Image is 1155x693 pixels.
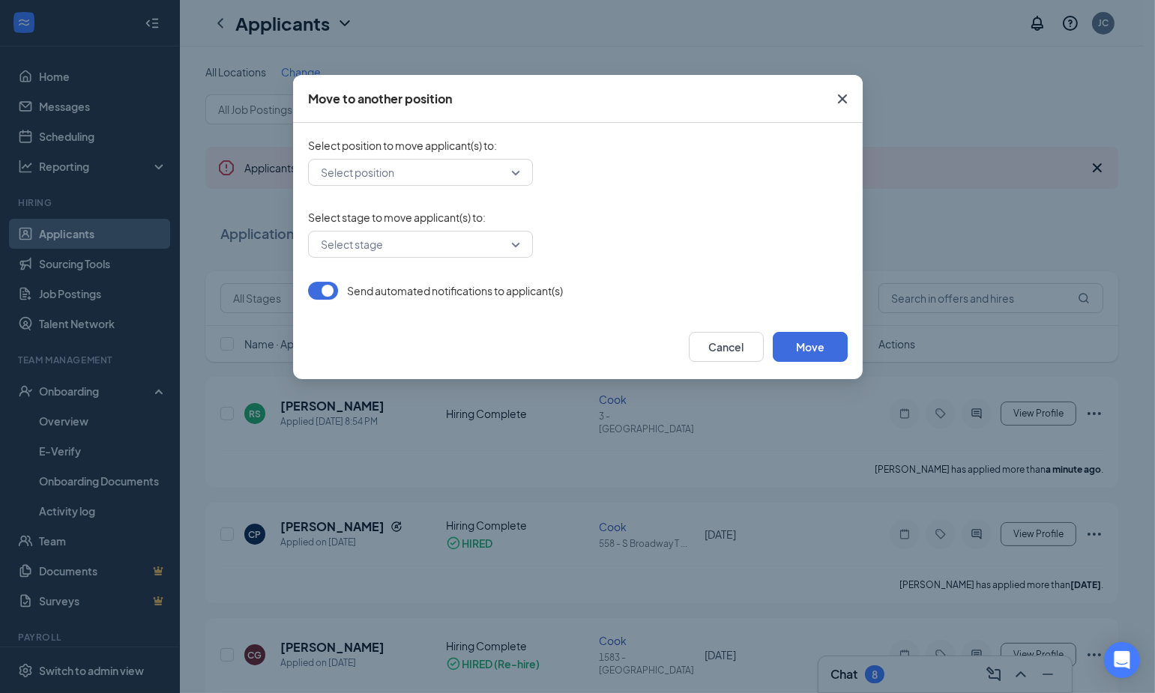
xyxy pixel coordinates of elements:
[347,283,563,298] span: Send automated notifications to applicant(s)
[773,332,848,362] button: Move
[308,138,848,153] span: Select position to move applicant(s) to :
[833,90,851,108] svg: Cross
[1104,642,1140,678] div: Open Intercom Messenger
[308,91,452,107] div: Move to another position
[822,75,863,123] button: Close
[308,210,848,225] span: Select stage to move applicant(s) to :
[689,332,764,362] button: Cancel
